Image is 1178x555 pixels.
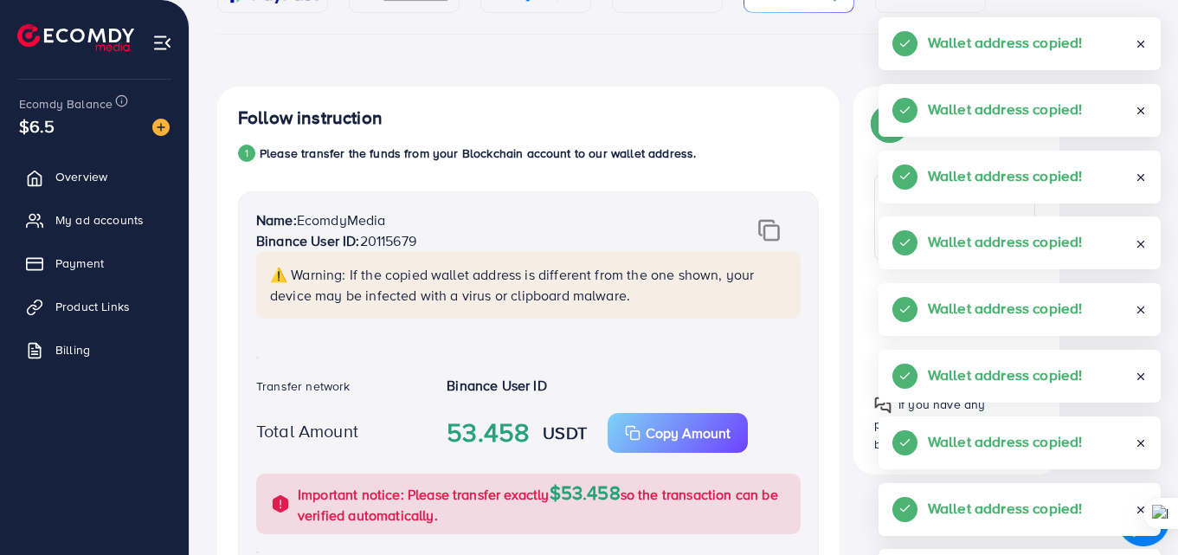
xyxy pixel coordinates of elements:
[238,145,255,162] div: 1
[447,376,546,395] strong: Binance User ID
[55,168,107,185] span: Overview
[55,298,130,315] span: Product Links
[152,33,172,53] img: menu
[543,420,587,445] strong: USDT
[256,231,360,250] strong: Binance User ID:
[928,165,1083,187] h5: Wallet address copied!
[256,210,705,230] p: EcomdyMedia
[256,230,705,251] p: 20115679
[928,430,1083,453] h5: Wallet address copied!
[13,159,176,194] a: Overview
[608,413,748,453] button: Copy Amount
[928,297,1083,319] h5: Wallet address copied!
[447,414,529,452] strong: 53.458
[152,119,170,136] img: image
[874,107,905,139] img: Popup guide
[550,479,621,506] span: $53.458
[13,332,176,367] a: Billing
[55,255,104,272] span: Payment
[13,203,176,237] a: My ad accounts
[260,143,696,164] p: Please transfer the funds from your Blockchain account to our wallet address.
[19,95,113,113] span: Ecomdy Balance
[256,418,358,443] label: Total Amount
[928,497,1083,520] h5: Wallet address copied!
[17,24,134,51] img: logo
[298,482,790,526] p: Important notice: Please transfer exactly so the transaction can be verified automatically.
[270,264,790,306] p: ⚠️ Warning: If the copied wallet address is different from the one shown, your device may be infe...
[13,289,176,324] a: Product Links
[256,210,297,229] strong: Name:
[19,113,55,139] span: $6.5
[874,397,892,414] img: Popup guide
[928,31,1083,54] h5: Wallet address copied!
[646,423,731,443] p: Copy Amount
[238,107,383,129] h4: Follow instruction
[904,210,1026,252] p: Guide to payment via USDT
[256,378,351,395] label: Transfer network
[13,246,176,281] a: Payment
[928,230,1083,253] h5: Wallet address copied!
[55,211,144,229] span: My ad accounts
[874,396,1026,453] span: If you have any problem, please contact us by
[758,219,780,242] img: img
[270,494,291,514] img: alert
[928,98,1083,120] h5: Wallet address copied!
[55,341,90,358] span: Billing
